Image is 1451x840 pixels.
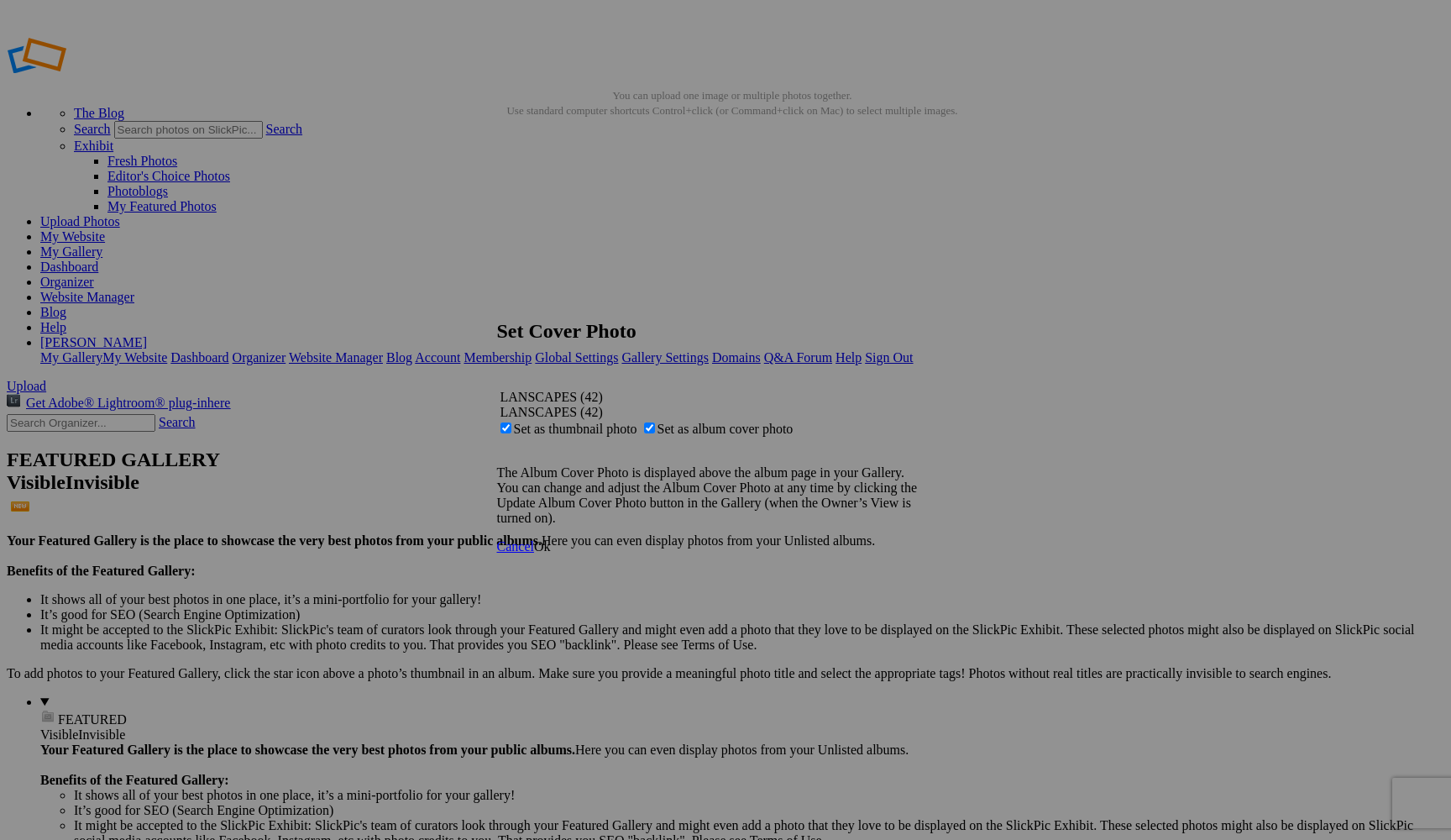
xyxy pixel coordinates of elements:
span: Ok [534,539,551,554]
input: Set as album cover photo [644,423,655,433]
input: Set as thumbnail photo [500,423,511,433]
h2: Set Cover Photo [497,320,942,343]
span: Set as album cover photo [657,422,794,436]
span: LANSCAPES (42) [500,390,603,404]
span: LANSCAPES (42) [500,405,603,419]
span: Set as thumbnail photo [514,422,637,436]
a: Cancel [497,539,534,554]
p: The Album Cover Photo is displayed above the album page in your Gallery. You can change and adjus... [497,465,942,526]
